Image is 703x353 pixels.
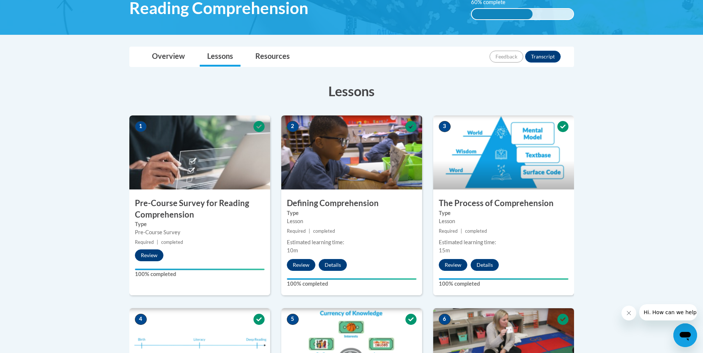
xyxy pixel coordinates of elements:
[439,121,451,132] span: 3
[145,47,192,67] a: Overview
[490,51,523,63] button: Feedback
[281,198,422,209] h3: Defining Comprehension
[439,280,568,288] label: 100% completed
[461,228,462,234] span: |
[439,209,568,217] label: Type
[287,228,306,234] span: Required
[439,278,568,280] div: Your progress
[200,47,241,67] a: Lessons
[287,217,417,225] div: Lesson
[135,220,265,228] label: Type
[309,228,310,234] span: |
[287,278,417,280] div: Your progress
[281,115,422,189] img: Course Image
[161,239,183,245] span: completed
[287,259,315,271] button: Review
[621,306,636,320] iframe: Close message
[287,209,417,217] label: Type
[287,247,298,253] span: 10m
[439,314,451,325] span: 6
[439,247,450,253] span: 15m
[433,198,574,209] h3: The Process of Comprehension
[465,228,487,234] span: completed
[135,228,265,236] div: Pre-Course Survey
[287,238,417,246] div: Estimated learning time:
[319,259,347,271] button: Details
[287,314,299,325] span: 5
[313,228,335,234] span: completed
[525,51,561,63] button: Transcript
[135,270,265,278] label: 100% completed
[471,259,499,271] button: Details
[157,239,158,245] span: |
[433,115,574,189] img: Course Image
[287,121,299,132] span: 2
[129,198,270,221] h3: Pre-Course Survey for Reading Comprehension
[287,280,417,288] label: 100% completed
[472,9,533,19] div: 60% complete
[439,228,458,234] span: Required
[248,47,297,67] a: Resources
[135,239,154,245] span: Required
[135,121,147,132] span: 1
[639,304,697,320] iframe: Message from company
[4,5,60,11] span: Hi. How can we help?
[135,249,163,261] button: Review
[439,217,568,225] div: Lesson
[129,115,270,189] img: Course Image
[135,314,147,325] span: 4
[439,238,568,246] div: Estimated learning time:
[135,269,265,270] div: Your progress
[673,323,697,347] iframe: Button to launch messaging window
[439,259,467,271] button: Review
[129,82,574,100] h3: Lessons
